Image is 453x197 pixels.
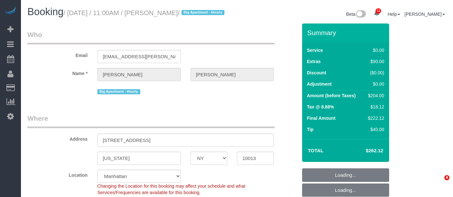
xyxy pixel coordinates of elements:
[365,58,384,65] div: $90.00
[365,70,384,76] div: ($0.00)
[307,104,334,110] label: Tax @ 8.88%
[307,58,321,65] label: Extras
[307,126,314,133] label: Tip
[4,6,17,15] img: Automaid Logo
[97,183,245,195] span: Changing the Location for this booking may affect your schedule and what Services/Frequencies are...
[23,68,93,77] label: Name *
[178,9,226,16] span: /
[388,12,400,17] a: Help
[346,12,366,17] a: Beta
[355,10,366,19] img: New interface
[97,89,140,94] span: Big Apartment - Hourly
[97,68,181,81] input: First Name
[64,9,226,16] small: / [DATE] / 11:00AM / [PERSON_NAME]
[307,115,336,121] label: Final Amount
[365,104,384,110] div: $18.12
[23,50,93,59] label: Email
[405,12,445,17] a: [PERSON_NAME]
[431,175,447,191] iframe: Intercom live chat
[370,6,383,21] a: 11
[346,148,383,154] h4: $262.12
[365,81,384,87] div: $0.00
[307,29,386,36] h3: Summary
[307,92,356,99] label: Amount (before Taxes)
[27,6,64,17] span: Booking
[365,47,384,53] div: $0.00
[307,70,326,76] label: Discount
[237,152,274,165] input: Zip Code
[182,10,224,15] span: Big Apartment - Hourly
[191,68,274,81] input: Last Name
[376,8,381,14] span: 11
[307,47,323,53] label: Service
[97,152,181,165] input: City
[23,134,93,142] label: Address
[365,92,384,99] div: $204.00
[365,126,384,133] div: $40.00
[97,50,181,63] input: Email
[308,148,324,153] strong: Total
[27,30,275,44] legend: Who
[444,175,449,180] span: 4
[27,114,275,128] legend: Where
[365,115,384,121] div: $222.12
[23,170,93,178] label: Location
[307,81,332,87] label: Adjustment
